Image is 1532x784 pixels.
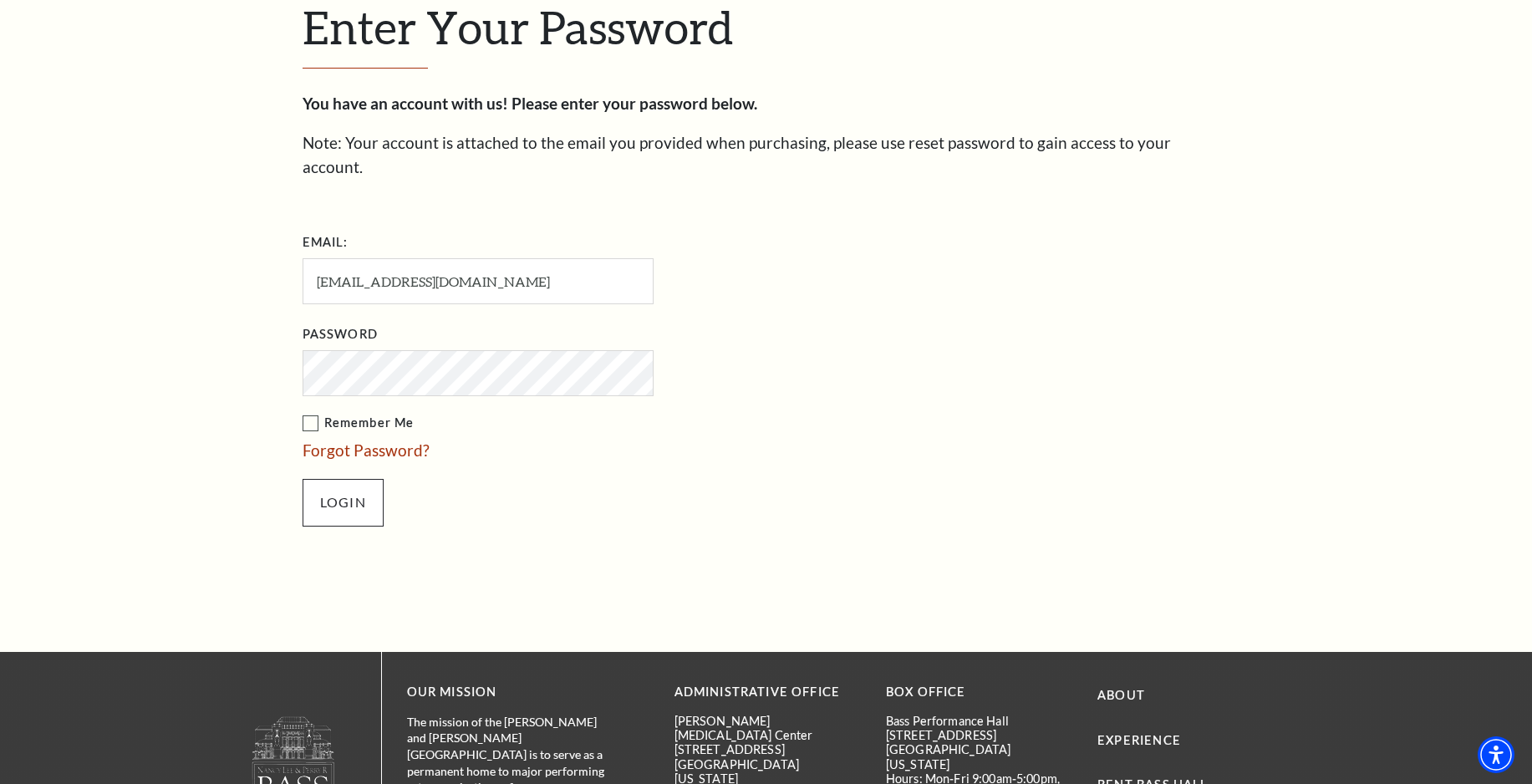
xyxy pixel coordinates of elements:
[886,682,1072,703] p: BOX OFFICE
[303,479,384,526] input: Submit button
[303,94,508,113] strong: You have an account with us!
[407,682,616,703] p: OUR MISSION
[303,413,821,434] label: Remember Me
[1478,736,1514,773] div: Accessibility Menu
[886,728,1072,742] p: [STREET_ADDRESS]
[303,324,378,345] label: Password
[303,232,349,253] label: Email:
[886,742,1072,771] p: [GEOGRAPHIC_DATA][US_STATE]
[886,714,1072,728] p: Bass Performance Hall
[674,682,861,703] p: Administrative Office
[303,258,654,304] input: Required
[674,714,861,743] p: [PERSON_NAME][MEDICAL_DATA] Center
[674,742,861,756] p: [STREET_ADDRESS]
[303,440,430,460] a: Forgot Password?
[1097,733,1181,747] a: Experience
[512,94,757,113] strong: Please enter your password below.
[1097,688,1145,702] a: About
[303,131,1230,179] p: Note: Your account is attached to the email you provided when purchasing, please use reset passwo...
